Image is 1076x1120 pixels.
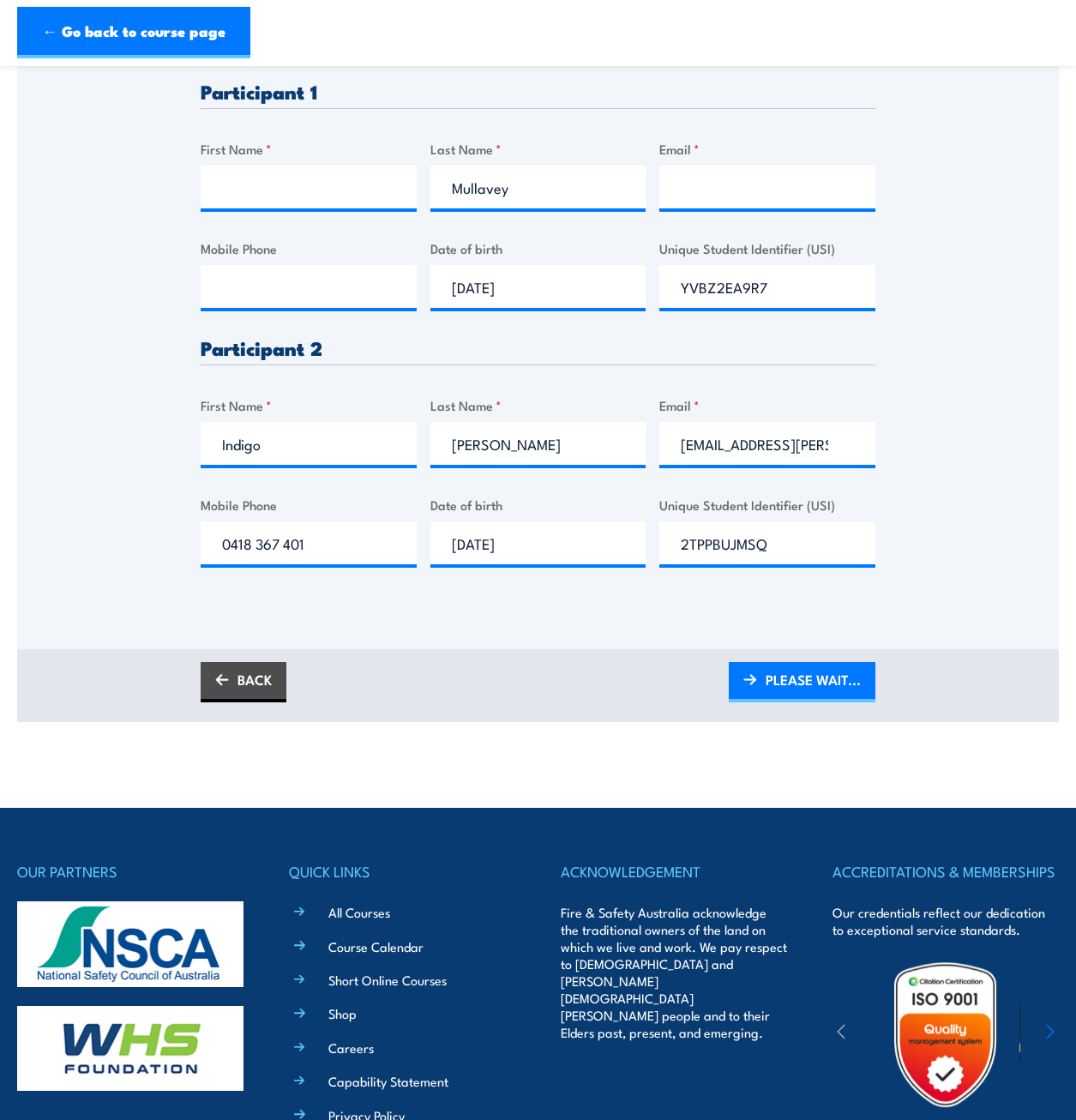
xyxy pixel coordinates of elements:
[871,960,1019,1109] img: Untitled design (19)
[328,903,390,921] a: All Courses
[201,495,417,515] label: Mobile Phone
[328,1039,374,1057] a: Careers
[430,395,646,415] label: Last Name
[17,859,243,883] h4: OUR PARTNERS
[430,238,646,258] label: Date of birth
[729,662,875,702] a: PLEASE WAIT...
[328,971,447,989] a: Short Online Courses
[833,859,1059,883] h4: ACCREDITATIONS & MEMBERSHIPS
[17,7,250,58] a: ← Go back to course page
[328,1072,448,1090] a: Capability Statement
[561,859,787,883] h4: ACKNOWLEDGEMENT
[766,657,861,702] span: PLEASE WAIT...
[289,859,515,883] h4: QUICK LINKS
[201,139,417,159] label: First Name
[659,238,875,258] label: Unique Student Identifier (USI)
[561,904,787,1041] p: Fire & Safety Australia acknowledge the traditional owners of the land on which we live and work....
[17,901,243,987] img: nsca-logo-footer
[328,1004,357,1022] a: Shop
[659,395,875,415] label: Email
[201,395,417,415] label: First Name
[833,904,1059,938] p: Our credentials reflect our dedication to exceptional service standards.
[328,937,424,955] a: Course Calendar
[201,662,286,702] a: BACK
[659,495,875,515] label: Unique Student Identifier (USI)
[659,139,875,159] label: Email
[430,495,646,515] label: Date of birth
[17,1006,243,1092] img: whs-logo-footer
[201,238,417,258] label: Mobile Phone
[201,338,875,358] h3: Participant 2
[201,81,875,101] h3: Participant 1
[430,139,646,159] label: Last Name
